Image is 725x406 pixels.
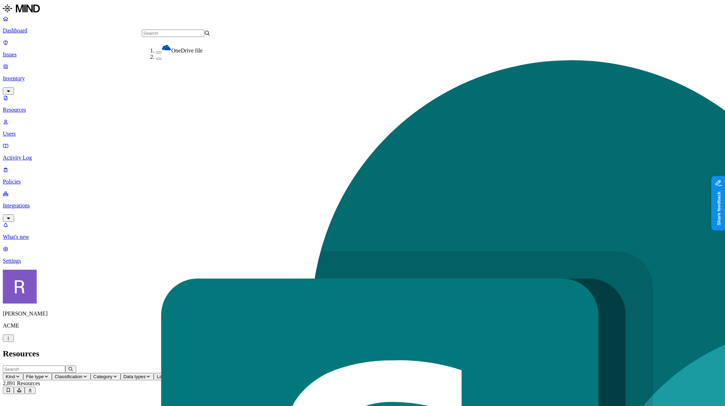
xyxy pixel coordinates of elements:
[3,3,40,14] img: MIND
[3,119,722,137] a: Users
[55,374,83,379] span: Classification
[3,190,722,221] a: Integrations
[162,43,171,52] img: onedrive.svg
[142,30,204,37] input: Search
[26,374,44,379] span: File type
[3,155,722,161] p: Activity Log
[3,15,722,34] a: Dashboard
[3,202,722,209] p: Integrations
[3,27,722,34] p: Dashboard
[3,270,37,304] img: Rich Thompson
[3,380,40,386] span: 2,891 Resources
[123,374,146,379] span: Data types
[3,95,722,113] a: Resources
[3,143,722,161] a: Activity Log
[3,234,722,240] p: What's new
[3,75,722,82] p: Inventory
[3,366,65,373] input: Search
[171,48,202,54] span: OneDrive file
[3,258,722,264] p: Settings
[3,349,722,358] h2: Resources
[3,179,722,185] p: Policies
[3,131,722,137] p: Users
[3,246,722,264] a: Settings
[3,39,722,58] a: Issues
[93,374,112,379] span: Category
[6,374,15,379] span: Kind
[3,3,722,15] a: MIND
[3,323,722,329] p: ACME
[3,107,722,113] p: Resources
[3,63,722,94] a: Inventory
[3,51,722,58] p: Issues
[3,167,722,185] a: Policies
[3,222,722,240] a: What's new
